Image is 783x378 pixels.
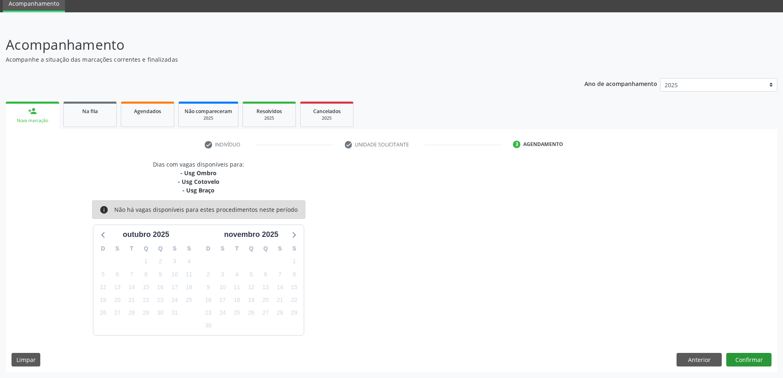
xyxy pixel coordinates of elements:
[260,281,271,293] span: quinta-feira, 13 de novembro de 2025
[231,269,243,280] span: terça-feira, 4 de novembro de 2025
[185,108,232,115] span: Não compareceram
[201,242,215,255] div: D
[97,295,109,306] span: domingo, 19 de outubro de 2025
[114,205,298,214] div: Não há vagas disponíveis para estes procedimentos neste período
[523,141,563,148] div: Agendamento
[155,307,166,319] span: quinta-feira, 30 de outubro de 2025
[96,242,110,255] div: D
[249,115,290,121] div: 2025
[155,295,166,306] span: quinta-feira, 23 de outubro de 2025
[140,295,152,306] span: quarta-feira, 22 de outubro de 2025
[82,108,98,115] span: Na fila
[306,115,347,121] div: 2025
[99,205,109,214] i: info
[6,35,546,55] p: Acompanhamento
[97,307,109,319] span: domingo, 26 de outubro de 2025
[260,269,271,280] span: quinta-feira, 6 de novembro de 2025
[169,307,180,319] span: sexta-feira, 31 de outubro de 2025
[289,269,300,280] span: sábado, 8 de novembro de 2025
[97,269,109,280] span: domingo, 5 de outubro de 2025
[289,295,300,306] span: sábado, 22 de novembro de 2025
[231,307,243,319] span: terça-feira, 25 de novembro de 2025
[112,307,123,319] span: segunda-feira, 27 de outubro de 2025
[125,242,139,255] div: T
[231,281,243,293] span: terça-feira, 11 de novembro de 2025
[169,281,180,293] span: sexta-feira, 17 de outubro de 2025
[217,295,229,306] span: segunda-feira, 17 de novembro de 2025
[217,281,229,293] span: segunda-feira, 10 de novembro de 2025
[260,307,271,319] span: quinta-feira, 27 de novembro de 2025
[126,295,137,306] span: terça-feira, 21 de outubro de 2025
[313,108,341,115] span: Cancelados
[140,281,152,293] span: quarta-feira, 15 de outubro de 2025
[203,320,214,332] span: domingo, 30 de novembro de 2025
[183,269,195,280] span: sábado, 11 de outubro de 2025
[169,295,180,306] span: sexta-feira, 24 de outubro de 2025
[726,353,771,367] button: Confirmar
[140,269,152,280] span: quarta-feira, 8 de outubro de 2025
[273,242,287,255] div: S
[221,229,282,240] div: novembro 2025
[230,242,244,255] div: T
[182,242,196,255] div: S
[215,242,230,255] div: S
[183,295,195,306] span: sábado, 25 de outubro de 2025
[677,353,722,367] button: Anterior
[153,186,244,195] div: - Usg Braço
[245,281,257,293] span: quarta-feira, 12 de novembro de 2025
[245,269,257,280] span: quarta-feira, 5 de novembro de 2025
[203,307,214,319] span: domingo, 23 de novembro de 2025
[153,242,168,255] div: Q
[126,307,137,319] span: terça-feira, 28 de outubro de 2025
[169,256,180,267] span: sexta-feira, 3 de outubro de 2025
[231,295,243,306] span: terça-feira, 18 de novembro de 2025
[112,281,123,293] span: segunda-feira, 13 de outubro de 2025
[217,307,229,319] span: segunda-feira, 24 de novembro de 2025
[134,108,161,115] span: Agendados
[289,307,300,319] span: sábado, 29 de novembro de 2025
[274,281,286,293] span: sexta-feira, 14 de novembro de 2025
[153,169,244,177] div: - Usg Ombro
[112,295,123,306] span: segunda-feira, 20 de outubro de 2025
[140,307,152,319] span: quarta-feira, 29 de outubro de 2025
[245,307,257,319] span: quarta-feira, 26 de novembro de 2025
[155,281,166,293] span: quinta-feira, 16 de outubro de 2025
[203,295,214,306] span: domingo, 16 de novembro de 2025
[169,269,180,280] span: sexta-feira, 10 de outubro de 2025
[287,242,301,255] div: S
[110,242,125,255] div: S
[140,256,152,267] span: quarta-feira, 1 de outubro de 2025
[203,269,214,280] span: domingo, 2 de novembro de 2025
[256,108,282,115] span: Resolvidos
[274,307,286,319] span: sexta-feira, 28 de novembro de 2025
[203,281,214,293] span: domingo, 9 de novembro de 2025
[244,242,259,255] div: Q
[12,118,53,124] div: Nova marcação
[126,281,137,293] span: terça-feira, 14 de outubro de 2025
[112,269,123,280] span: segunda-feira, 6 de outubro de 2025
[260,295,271,306] span: quinta-feira, 20 de novembro de 2025
[153,177,244,186] div: - Usg Cotovelo
[584,78,657,88] p: Ano de acompanhamento
[183,281,195,293] span: sábado, 18 de outubro de 2025
[168,242,182,255] div: S
[217,269,229,280] span: segunda-feira, 3 de novembro de 2025
[6,55,546,64] p: Acompanhe a situação das marcações correntes e finalizadas
[28,107,37,116] div: person_add
[155,269,166,280] span: quinta-feira, 9 de outubro de 2025
[274,295,286,306] span: sexta-feira, 21 de novembro de 2025
[183,256,195,267] span: sábado, 4 de outubro de 2025
[12,353,40,367] button: Limpar
[289,281,300,293] span: sábado, 15 de novembro de 2025
[513,141,520,148] div: 3
[289,256,300,267] span: sábado, 1 de novembro de 2025
[126,269,137,280] span: terça-feira, 7 de outubro de 2025
[274,269,286,280] span: sexta-feira, 7 de novembro de 2025
[155,256,166,267] span: quinta-feira, 2 de outubro de 2025
[245,295,257,306] span: quarta-feira, 19 de novembro de 2025
[120,229,173,240] div: outubro 2025
[153,160,244,195] div: Dias com vagas disponíveis para:
[97,281,109,293] span: domingo, 12 de outubro de 2025
[185,115,232,121] div: 2025
[259,242,273,255] div: Q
